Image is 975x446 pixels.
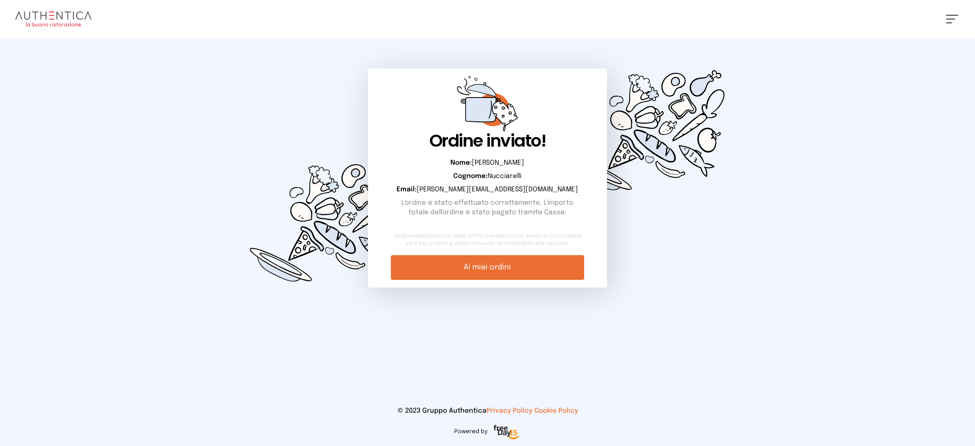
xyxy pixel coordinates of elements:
[453,173,487,179] b: Cognome:
[397,186,417,193] b: Email:
[391,171,584,181] p: Nucciarelli
[454,428,487,436] span: Powered by
[391,131,584,150] h1: Ordine inviato!
[556,38,739,223] img: d0449c3114cc73e99fc76ced0c51d0cd.svg
[15,406,960,416] p: © 2023 Gruppo Authentica
[236,129,419,314] img: d0449c3114cc73e99fc76ced0c51d0cd.svg
[534,407,578,414] a: Cookie Policy
[391,255,584,280] a: Ai miei ordini
[391,185,584,194] p: [PERSON_NAME][EMAIL_ADDRESS][DOMAIN_NAME]
[391,232,584,248] small: Indipendentemente dalla notifica email potrai sempre controllare se il tuo ordine è stato ricevut...
[491,423,521,442] img: logo-freeday.3e08031.png
[391,198,584,217] p: L'ordine è stato effettuato correttamente. L'importo totale dell'ordine è stato pagato tramite Ca...
[391,158,584,168] p: [PERSON_NAME]
[487,407,532,414] a: Privacy Policy
[15,11,91,27] img: logo.8f33a47.png
[450,159,472,166] b: Nome:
